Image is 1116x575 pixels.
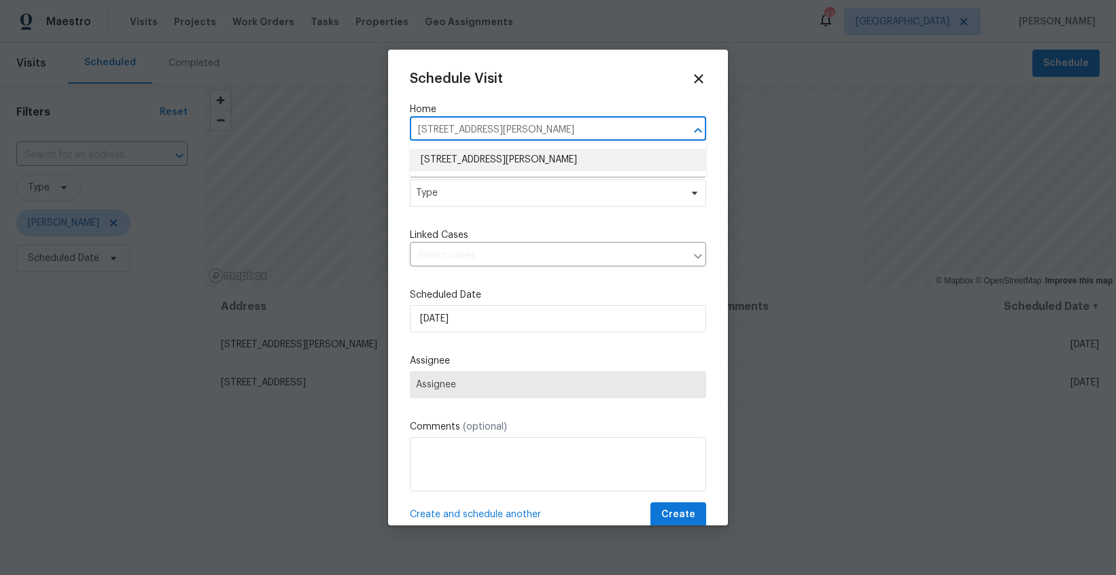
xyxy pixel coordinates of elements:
span: Schedule Visit [410,72,503,86]
span: Create [661,506,695,523]
input: M/D/YYYY [410,305,706,332]
input: Select cases [410,245,686,266]
label: Scheduled Date [410,288,706,302]
label: Comments [410,420,706,434]
li: [STREET_ADDRESS][PERSON_NAME] [410,149,706,171]
span: (optional) [463,422,507,432]
span: Create and schedule another [410,508,541,521]
span: Assignee [416,379,700,390]
label: Home [410,103,706,116]
input: Enter in an address [410,120,668,141]
label: Assignee [410,354,706,368]
span: Type [416,186,680,200]
button: Close [688,121,708,140]
button: Create [650,502,706,527]
span: Close [691,71,706,86]
span: Linked Cases [410,228,468,242]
